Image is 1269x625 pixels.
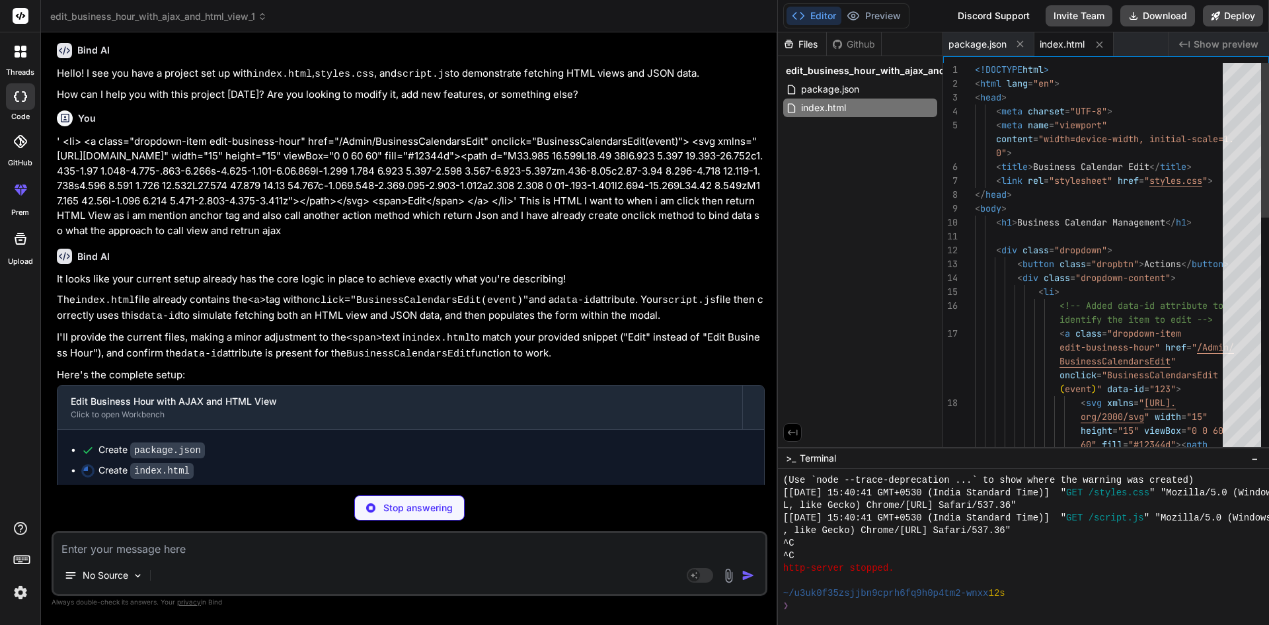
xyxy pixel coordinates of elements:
span: < [1017,272,1022,284]
span: "BusinessCalendarsEdit [1102,369,1218,381]
span: = [1049,119,1054,131]
span: = [1144,383,1149,395]
span: privacy [177,598,201,606]
code: data-id [139,311,180,322]
span: " [1192,341,1197,353]
span: height [1081,425,1112,437]
p: ' <li> <a class="dropdown-item edit-business-hour" href="/Admin/BusinessCalendarsEdit" onclick="B... [57,134,765,239]
div: Create [98,443,205,457]
span: " [1139,397,1144,409]
span: "stylesheet" [1049,175,1112,187]
span: = [1123,438,1128,450]
span: 0" [996,147,1007,159]
span: viewBox [1144,425,1181,437]
span: title [1160,161,1186,173]
span: data-id [1107,383,1144,395]
p: Stop answering [383,501,453,515]
div: 11 [943,229,958,243]
label: threads [6,67,34,78]
span: xmlns [1107,397,1134,409]
span: class [1022,244,1049,256]
span: < [996,161,1001,173]
span: index.html [1040,38,1085,51]
span: < [996,105,1001,117]
code: <span> [346,333,382,344]
code: <a> [248,295,266,306]
span: button [1192,258,1223,270]
span: Actions [1144,258,1181,270]
span: button [1022,258,1054,270]
span: < [1081,397,1086,409]
span: identify the item to edit --> [1059,313,1213,325]
span: "15" [1118,425,1139,437]
span: title [1001,161,1028,173]
span: = [1139,175,1144,187]
span: = [1065,105,1070,117]
span: head [980,91,1001,103]
span: [URL]. [1144,397,1176,409]
span: "dropdown" [1054,244,1107,256]
span: " [1202,175,1208,187]
span: = [1186,341,1192,353]
code: script.js [662,295,716,306]
span: > [1028,161,1033,173]
span: > [1012,216,1017,228]
span: head [985,188,1007,200]
code: onclick="BusinessCalendarsEdit(event)" [303,295,529,306]
h6: Bind AI [77,44,110,57]
span: ^C [783,550,794,562]
button: Editor [787,7,841,25]
div: 7 [943,174,958,188]
span: " [1171,355,1176,367]
span: class [1075,327,1102,339]
span: 12s [989,587,1005,600]
span: = [1086,258,1091,270]
label: GitHub [8,157,32,169]
span: edit_business_hour_with_ajax_and_html_view_1 [786,64,1003,77]
h6: Bind AI [77,250,110,263]
span: h1 [1176,216,1186,228]
p: I'll provide the current files, making a minor adjustment to the text in to match your provided s... [57,330,765,362]
img: settings [9,581,32,604]
span: > [1044,63,1049,75]
span: > [1171,272,1176,284]
span: charset [1028,105,1065,117]
span: lang [1007,77,1028,89]
div: 3 [943,91,958,104]
div: Create [98,464,194,478]
span: http-server stopped. [783,562,894,575]
button: Deploy [1203,5,1263,26]
span: /styles.css [1089,487,1149,499]
code: index.html [130,463,194,479]
span: "UTF-8" [1070,105,1107,117]
span: Terminal [800,452,836,465]
span: index.html [800,100,847,116]
div: 1 [943,63,958,77]
span: </ [1181,258,1192,270]
span: = [1070,272,1075,284]
span: " [1096,383,1102,395]
span: path [1186,438,1208,450]
div: 9 [943,202,958,216]
span: h1 [1001,216,1012,228]
span: ( [1059,383,1065,395]
p: Hello! I see you have a project set up with , , and to demonstrate fetching HTML views and JSON d... [57,66,765,83]
span: styles.css [1149,175,1202,187]
span: meta [1001,119,1022,131]
span: ) [1091,383,1096,395]
span: , like Gecko) Chrome/[URL] Safari/537.36" [783,524,1011,537]
span: < [975,77,980,89]
span: < [975,202,980,214]
span: > [1007,147,1012,159]
span: = [1044,175,1049,187]
span: >< [1176,438,1186,450]
span: = [1096,369,1102,381]
label: prem [11,207,29,218]
span: event [1065,383,1091,395]
span: "en" [1033,77,1054,89]
code: data-id [554,295,596,306]
span: > [1186,161,1192,173]
span: > [1107,244,1112,256]
span: class [1059,258,1086,270]
span: href [1165,341,1186,353]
